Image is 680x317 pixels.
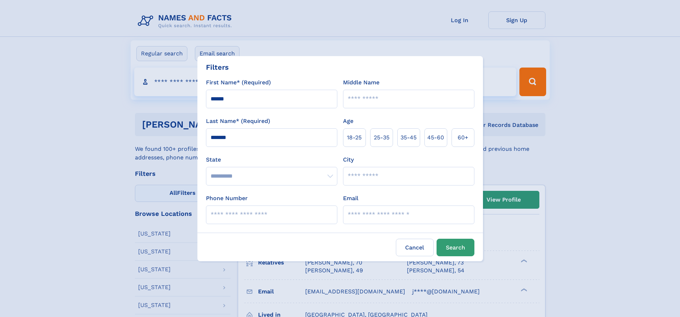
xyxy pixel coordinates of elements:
span: 35‑45 [401,133,417,142]
label: Last Name* (Required) [206,117,270,125]
button: Search [437,239,474,256]
span: 18‑25 [347,133,362,142]
span: 45‑60 [427,133,444,142]
span: 60+ [458,133,468,142]
label: Age [343,117,353,125]
label: City [343,155,354,164]
label: Email [343,194,358,203]
label: State [206,155,337,164]
label: First Name* (Required) [206,78,271,87]
label: Middle Name [343,78,379,87]
span: 25‑35 [374,133,389,142]
label: Cancel [396,239,434,256]
label: Phone Number [206,194,248,203]
div: Filters [206,62,229,73]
